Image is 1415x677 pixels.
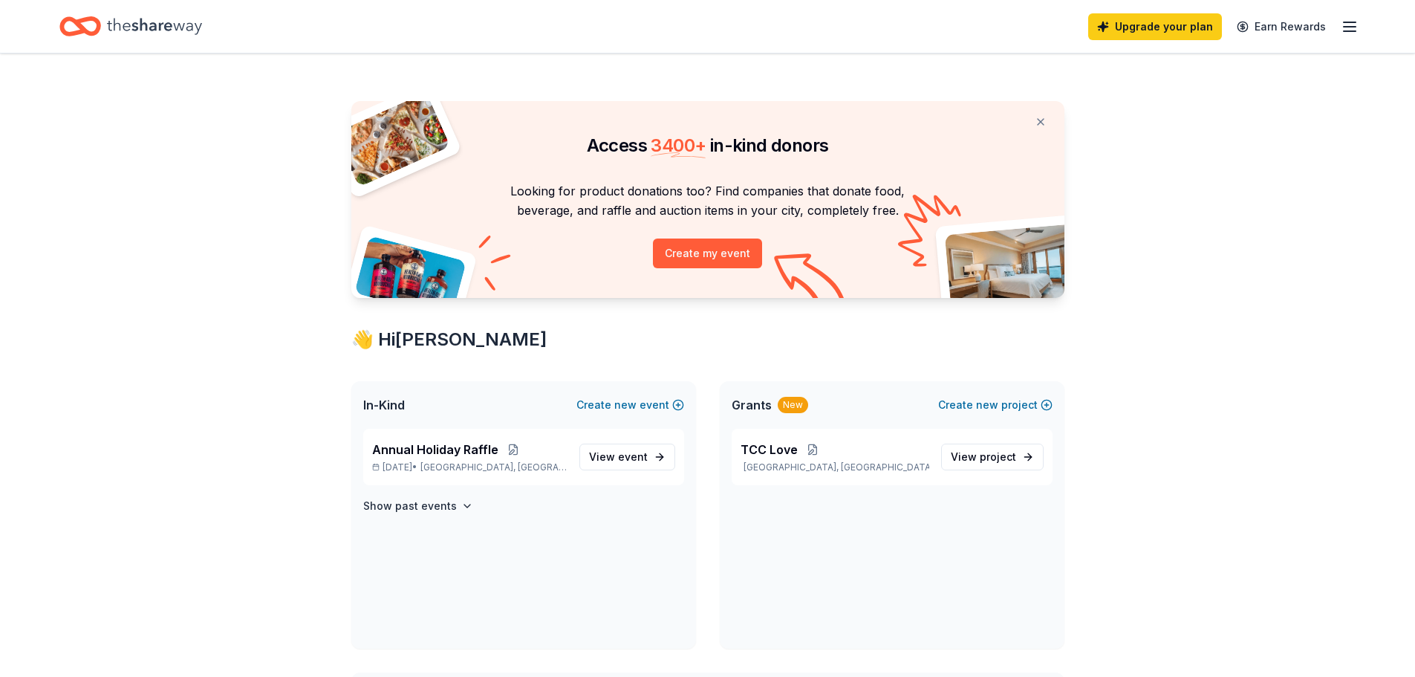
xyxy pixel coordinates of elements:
p: [DATE] • [372,461,567,473]
span: [GEOGRAPHIC_DATA], [GEOGRAPHIC_DATA] [420,461,567,473]
h4: Show past events [363,497,457,515]
p: [GEOGRAPHIC_DATA], [GEOGRAPHIC_DATA] [741,461,929,473]
span: event [618,450,648,463]
span: 3400 + [651,135,706,156]
span: View [951,448,1016,466]
a: View event [579,444,675,470]
a: View project [941,444,1044,470]
a: Upgrade your plan [1088,13,1222,40]
a: Home [59,9,202,44]
span: Annual Holiday Raffle [372,441,498,459]
span: new [614,396,637,414]
button: Show past events [363,497,473,515]
button: Createnewevent [576,396,684,414]
img: Pizza [334,92,450,187]
span: Grants [732,396,772,414]
p: Looking for product donations too? Find companies that donate food, beverage, and raffle and auct... [369,181,1047,221]
span: project [980,450,1016,463]
span: In-Kind [363,396,405,414]
button: Createnewproject [938,396,1053,414]
img: Curvy arrow [774,253,848,309]
button: Create my event [653,239,762,268]
div: New [778,397,808,413]
span: Access in-kind donors [587,135,829,156]
a: Earn Rewards [1228,13,1335,40]
span: TCC Love [741,441,798,459]
div: 👋 Hi [PERSON_NAME] [351,328,1064,352]
span: View [589,448,648,466]
span: new [976,396,998,414]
